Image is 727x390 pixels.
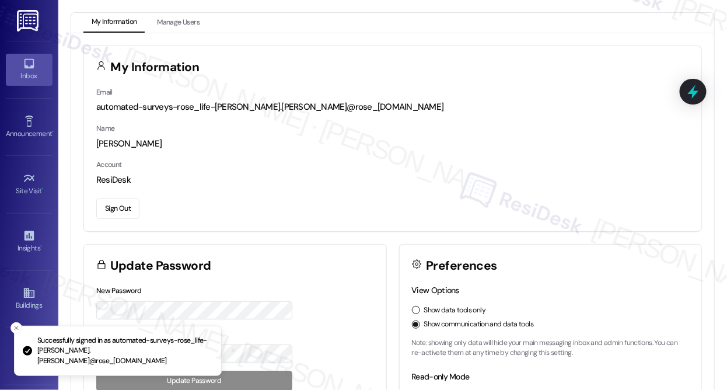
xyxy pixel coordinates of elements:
span: • [52,128,54,136]
label: Email [96,88,113,97]
h3: Update Password [111,260,211,272]
button: Close toast [11,322,22,334]
label: Show communication and data tools [424,319,534,330]
div: automated-surveys-rose_life-[PERSON_NAME].[PERSON_NAME]@rose_[DOMAIN_NAME] [96,101,689,113]
label: New Password [96,286,142,295]
img: ResiDesk Logo [17,10,41,32]
button: Sign Out [96,199,139,219]
label: View Options [412,285,460,295]
div: [PERSON_NAME] [96,138,689,150]
h3: Preferences [426,260,497,272]
h3: My Information [111,61,200,74]
span: • [42,185,44,193]
span: • [40,242,42,250]
div: ResiDesk [96,174,689,186]
a: Site Visit • [6,169,53,200]
label: Name [96,124,115,133]
a: Insights • [6,226,53,257]
label: Show data tools only [424,305,486,316]
label: Account [96,160,122,169]
button: My Information [83,13,145,33]
a: Inbox [6,54,53,85]
p: Note: showing only data will hide your main messaging inbox and admin functions. You can re-activ... [412,338,690,358]
a: Leads [6,341,53,372]
button: Manage Users [149,13,208,33]
p: Successfully signed in as automated-surveys-rose_life-[PERSON_NAME].[PERSON_NAME]@rose_[DOMAIN_NAME] [37,336,212,367]
label: Read-only Mode [412,371,470,382]
a: Buildings [6,283,53,315]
